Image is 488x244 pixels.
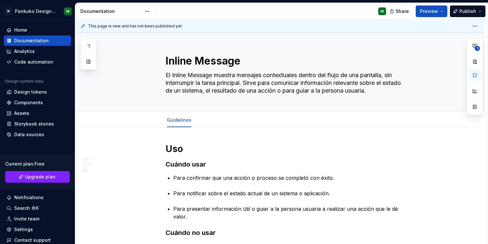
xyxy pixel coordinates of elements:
a: Storybook stories [4,119,71,129]
a: Settings [4,224,71,235]
p: Para notificar sobre el estado actual de un sistema o aplicación. [173,189,410,197]
a: Assets [4,108,71,118]
span: Share [396,8,409,15]
div: Current plan : Free [5,161,70,167]
div: M [381,9,384,14]
div: Documentation [14,37,49,44]
button: Publish [450,5,485,17]
div: Contact support [14,237,51,243]
div: Guidelines [164,113,194,127]
a: Upgrade plan [5,171,70,183]
div: Documentation [80,8,141,15]
span: Preview [420,8,438,15]
a: Analytics [4,46,71,56]
a: Guidelines [167,117,191,123]
strong: Cuándo no usar [166,229,216,237]
a: Data sources [4,129,71,140]
span: This page is new and has not been published yet. [88,24,183,29]
div: M [5,7,12,15]
div: Pankuko Design System [15,8,56,15]
textarea: El Inline Message muestra mensajes contextuales dentro del flujo de una pantalla, sin interrumpir... [164,70,408,96]
button: Notifications [4,192,71,203]
div: Design tokens [14,89,47,95]
a: Components [4,97,71,108]
div: Home [14,27,27,33]
div: Assets [14,110,29,117]
button: Preview [416,5,447,17]
div: Design system data [5,79,43,84]
a: Home [4,25,71,35]
div: Settings [14,226,33,233]
a: Invite team [4,214,71,224]
strong: Cuándo usar [166,160,206,168]
div: Notifications [14,194,44,201]
div: Data sources [14,131,44,138]
div: Code automation [14,59,53,65]
div: Search ⌘K [14,205,39,211]
textarea: Inline Message [164,53,408,69]
button: Share [386,5,413,17]
p: Para presentar información útil o guiar a la persona usuaria a realizar una acción que le dé valor. [173,205,410,220]
div: Analytics [14,48,35,55]
a: Code automation [4,57,71,67]
p: Para confirmar que una acción o proceso se completó con éxito. [173,174,410,182]
a: Design tokens [4,87,71,97]
div: Invite team [14,216,39,222]
span: Upgrade plan [25,174,56,180]
button: MPankuko Design SystemM [1,4,74,18]
strong: Uso [166,143,183,154]
div: Components [14,99,43,106]
a: Documentation [4,36,71,46]
div: M [66,9,69,14]
button: Search ⌘K [4,203,71,213]
span: Publish [459,8,476,15]
div: Storybook stories [14,121,54,127]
